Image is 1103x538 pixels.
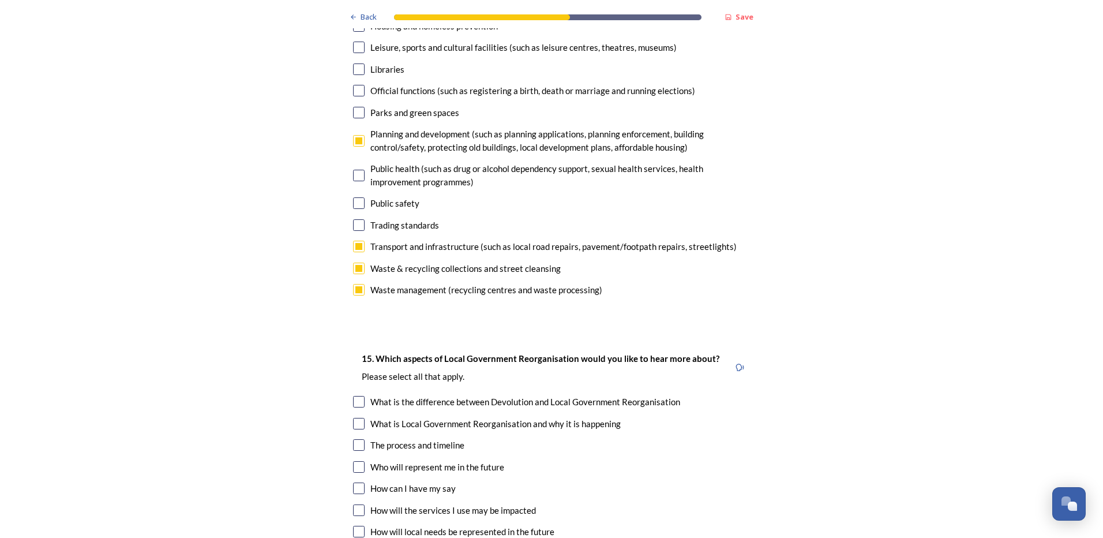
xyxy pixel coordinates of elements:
[370,197,419,210] div: Public safety
[370,417,621,431] div: What is Local Government Reorganisation and why it is happening
[370,162,750,188] div: Public health (such as drug or alcohol dependency support, sexual health services, health improve...
[370,240,737,253] div: Transport and infrastructure (such as local road repairs, pavement/footpath repairs, streetlights)
[370,41,677,54] div: Leisure, sports and cultural facilities (such as leisure centres, theatres, museums)
[370,63,404,76] div: Libraries
[370,128,750,154] div: Planning and development (such as planning applications, planning enforcement, building control/s...
[370,283,602,297] div: Waste management (recycling centres and waste processing)
[370,461,504,474] div: Who will represent me in the future
[362,353,719,364] strong: 15. Which aspects of Local Government Reorganisation would you like to hear more about?
[370,395,680,409] div: What is the difference between Devolution and Local Government Reorganisation
[370,262,561,275] div: Waste & recycling collections and street cleansing
[370,84,695,98] div: Official functions (such as registering a birth, death or marriage and running elections)
[370,504,536,517] div: How will the services I use may be impacted
[370,106,459,119] div: Parks and green spaces
[1052,487,1086,521] button: Open Chat
[361,12,377,23] span: Back
[370,439,464,452] div: The process and timeline
[736,12,753,22] strong: Save
[370,482,456,495] div: How can I have my say
[370,219,439,232] div: Trading standards
[362,371,719,383] p: Please select all that apply.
